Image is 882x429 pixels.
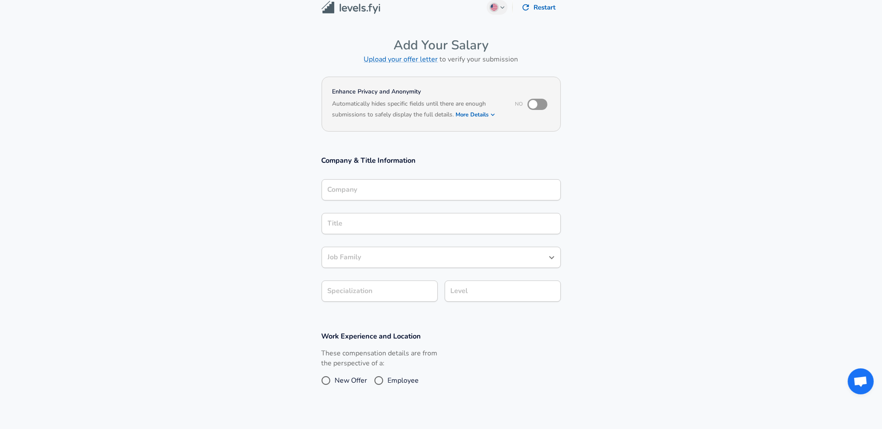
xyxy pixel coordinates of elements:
[332,99,504,121] h6: Automatically hides specific fields until there are enough submissions to safely display the full...
[325,217,557,230] input: Software Engineer
[491,4,498,11] img: English (US)
[325,251,544,264] input: Software Engineer
[322,1,380,14] img: Levels.fyi
[322,155,561,165] h3: Company & Title Information
[322,53,561,65] h6: to verify your submission
[456,109,496,121] button: More Details
[322,348,438,368] label: These compensation details are from the perspective of a:
[332,87,504,96] h4: Enhance Privacy and Anonymity
[335,375,368,386] span: New Offer
[449,284,557,298] input: L3
[515,100,523,107] span: No
[325,183,557,197] input: Google
[546,252,558,264] button: Open
[848,368,874,394] div: Open chat
[322,331,561,341] h3: Work Experience and Location
[388,375,419,386] span: Employee
[364,55,438,64] a: Upload your offer letter
[322,37,561,53] h4: Add Your Salary
[322,281,438,302] input: Specialization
